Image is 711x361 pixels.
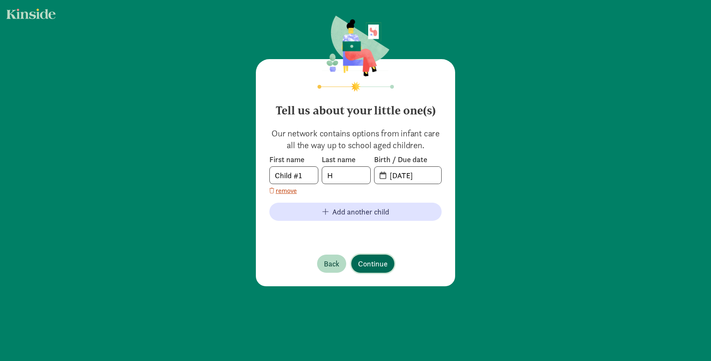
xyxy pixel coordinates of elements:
[269,97,442,117] h4: Tell us about your little one(s)
[269,186,297,196] button: remove
[276,186,297,196] span: remove
[358,258,388,269] span: Continue
[324,258,339,269] span: Back
[385,167,441,184] input: MM-DD-YYYY
[269,203,442,221] button: Add another child
[351,255,394,273] button: Continue
[269,128,442,151] p: Our network contains options from infant care all the way up to school aged children.
[269,155,318,165] label: First name
[322,155,371,165] label: Last name
[374,155,442,165] label: Birth / Due date
[317,255,346,273] button: Back
[332,206,389,217] span: Add another child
